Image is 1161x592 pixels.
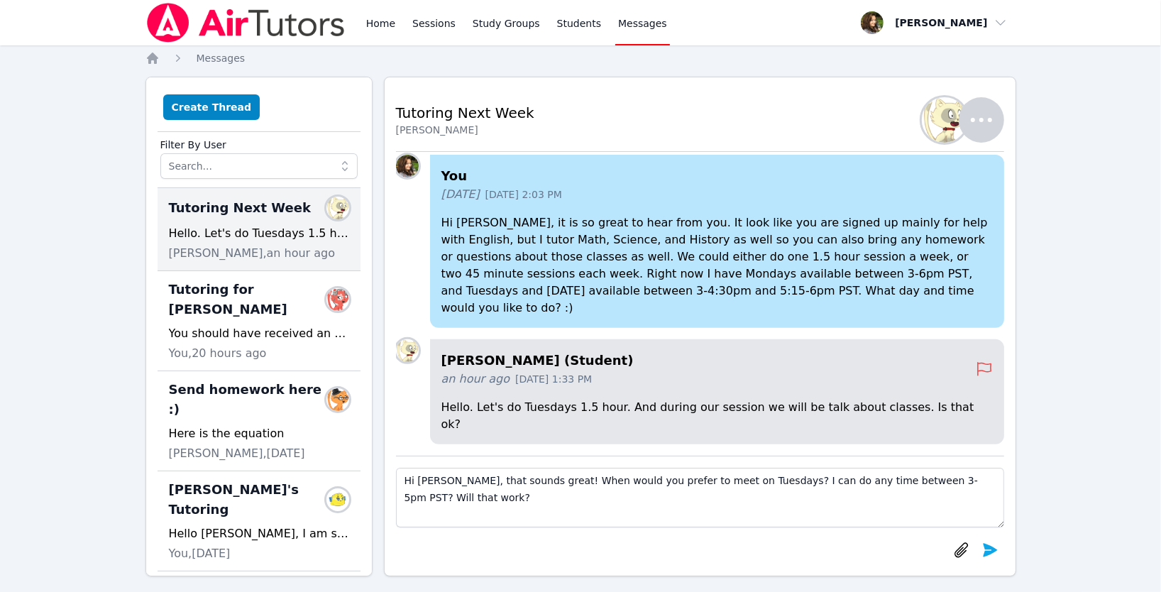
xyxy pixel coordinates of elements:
div: Send homework here :)Nya AveryHere is the equation[PERSON_NAME],[DATE] [158,371,361,471]
div: Hello. Let's do Tuesdays 1.5 hour. And during our session we will be talk about classes. Is that ok? [169,225,349,242]
p: Hi [PERSON_NAME], it is so great to hear from you. It look like you are signed up mainly for help... [441,214,993,317]
img: Kira Dubovska [396,339,419,362]
h4: You [441,166,993,186]
span: You, 20 hours ago [169,345,267,362]
span: Messages [197,53,246,64]
img: Yuliya Shekhtman [326,288,349,311]
span: [PERSON_NAME], [DATE] [169,445,305,462]
div: [PERSON_NAME]'s TutoringKateryna BrikHello [PERSON_NAME], I am so excited to be [PERSON_NAME]'s t... [158,471,361,571]
span: [DATE] 2:03 PM [485,187,562,202]
span: Messages [618,16,667,31]
span: Tutoring Next Week [169,198,311,218]
input: Search... [160,153,358,179]
span: Send homework here :) [169,380,332,420]
span: [PERSON_NAME]'s Tutoring [169,480,332,520]
span: You, [DATE] [169,545,231,562]
div: Hello [PERSON_NAME], I am so excited to be [PERSON_NAME]'s tutor again, and I wanted to set up a ... [169,525,349,542]
nav: Breadcrumb [145,51,1016,65]
a: Messages [197,51,246,65]
h4: [PERSON_NAME] (Student) [441,351,976,371]
h2: Tutoring Next Week [396,103,534,123]
div: Tutoring for [PERSON_NAME]Yuliya ShekhtmanYou should have received an email from [PERSON_NAME] wi... [158,271,361,371]
img: Kateryna Brik [326,488,349,511]
span: [DATE] 1:33 PM [515,372,592,386]
div: Tutoring Next WeekKira DubovskaHello. Let's do Tuesdays 1.5 hour. And during our session we will ... [158,188,361,271]
p: Hello. Let's do Tuesdays 1.5 hour. And during our session we will be talk about classes. Is that ok? [441,399,993,433]
img: Nya Avery [326,388,349,411]
img: Air Tutors [145,3,346,43]
img: Diana Carle [396,155,419,177]
img: Kira Dubovska [326,197,349,219]
button: Kira Dubovska [930,97,1004,143]
span: [PERSON_NAME], an hour ago [169,245,336,262]
textarea: Hi [PERSON_NAME], that sounds great! When would you prefer to meet on Tuesdays? I can do any time... [396,468,1004,527]
button: Create Thread [163,94,260,120]
div: [PERSON_NAME] [396,123,534,137]
div: You should have received an email from [PERSON_NAME] with instructions, but if you do not have th... [169,325,349,342]
span: an hour ago [441,371,510,388]
span: Tutoring for [PERSON_NAME] [169,280,332,319]
span: [DATE] [441,186,480,203]
div: Here is the equation [169,425,349,442]
label: Filter By User [160,132,358,153]
img: Kira Dubovska [922,97,967,143]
